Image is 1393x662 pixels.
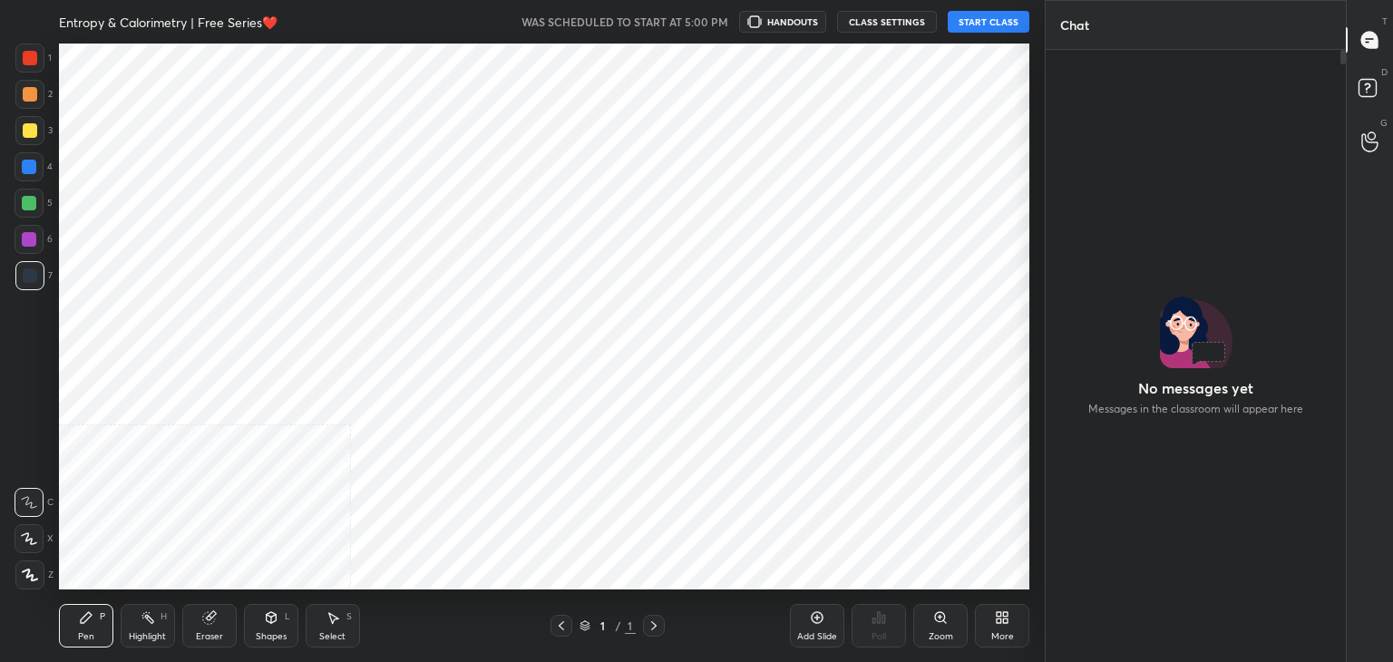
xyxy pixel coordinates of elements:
h5: WAS SCHEDULED TO START AT 5:00 PM [521,14,728,30]
div: Zoom [929,632,953,641]
div: Add Slide [797,632,837,641]
div: Highlight [129,632,166,641]
div: 2 [15,80,53,109]
div: 1 [594,620,612,631]
div: More [991,632,1014,641]
div: Eraser [196,632,223,641]
div: Pen [78,632,94,641]
div: 7 [15,261,53,290]
div: 3 [15,116,53,145]
p: Chat [1046,1,1104,49]
div: 6 [15,225,53,254]
div: L [285,612,290,621]
button: CLASS SETTINGS [837,11,937,33]
div: C [15,488,54,517]
div: 4 [15,152,53,181]
div: S [346,612,352,621]
button: START CLASS [948,11,1029,33]
div: 1 [625,618,636,634]
p: G [1380,116,1388,130]
div: H [161,612,167,621]
button: HANDOUTS [739,11,826,33]
div: Z [15,560,54,589]
div: 1 [15,44,52,73]
div: Shapes [256,632,287,641]
p: T [1382,15,1388,28]
div: P [100,612,105,621]
div: 5 [15,189,53,218]
div: X [15,524,54,553]
h4: Entropy & Calorimetry | Free Series❤️ [59,14,278,31]
div: Select [319,632,346,641]
p: D [1381,65,1388,79]
div: / [616,620,621,631]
